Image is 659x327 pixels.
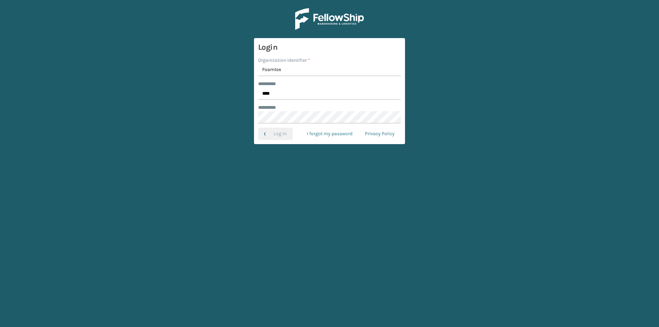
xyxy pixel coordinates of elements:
h3: Login [258,42,401,52]
button: Log In [258,128,293,140]
a: I forgot my password [301,128,359,140]
label: Organization Identifier [258,57,310,64]
a: Privacy Policy [359,128,401,140]
img: Logo [295,8,364,30]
